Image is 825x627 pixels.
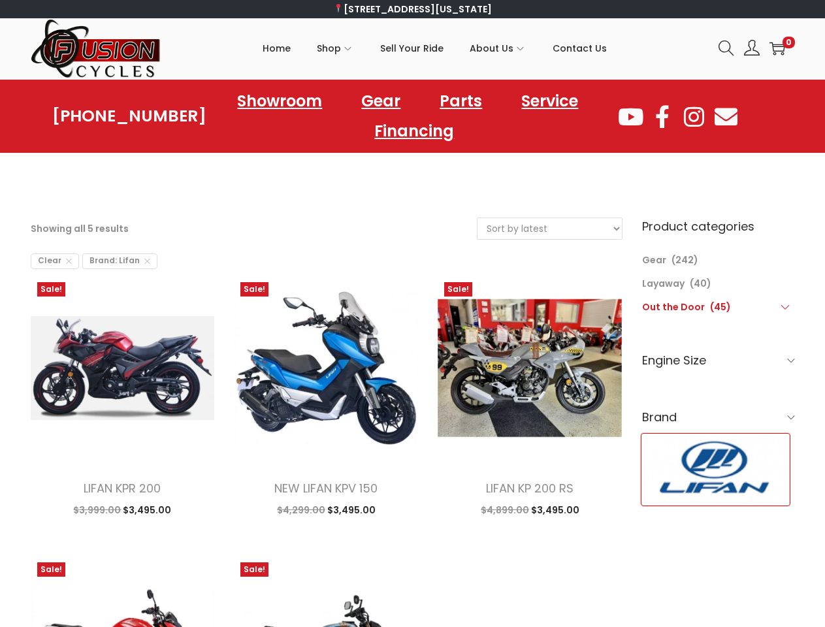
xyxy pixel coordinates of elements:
[31,18,161,79] img: Woostify retina logo
[277,504,325,517] span: 4,299.00
[642,345,795,376] h6: Engine Size
[263,19,291,78] a: Home
[317,32,341,65] span: Shop
[161,19,709,78] nav: Primary navigation
[327,504,333,517] span: $
[486,480,574,496] a: LIFAN KP 200 RS
[31,219,129,238] p: Showing all 5 results
[481,504,529,517] span: 4,899.00
[348,86,413,116] a: Gear
[642,253,666,266] a: Gear
[224,86,335,116] a: Showroom
[334,4,343,13] img: 📍
[470,19,526,78] a: About Us
[317,19,354,78] a: Shop
[671,253,698,266] span: (242)
[206,86,617,146] nav: Menu
[427,86,495,116] a: Parts
[84,480,161,496] a: LIFAN KPR 200
[477,218,622,239] select: Shop order
[52,107,206,125] a: [PHONE_NUMBER]
[710,300,731,313] span: (45)
[553,32,607,65] span: Contact Us
[642,217,795,235] h6: Product categories
[769,40,785,56] a: 0
[327,504,376,517] span: 3,495.00
[470,32,513,65] span: About Us
[263,32,291,65] span: Home
[380,19,444,78] a: Sell Your Ride
[553,19,607,78] a: Contact Us
[73,504,121,517] span: 3,999.00
[531,504,579,517] span: 3,495.00
[333,3,492,16] a: [STREET_ADDRESS][US_STATE]
[277,504,283,517] span: $
[82,253,157,269] span: Brand: Lifan
[690,277,711,290] span: (40)
[361,116,467,146] a: Financing
[73,504,79,517] span: $
[274,480,378,496] a: NEW LIFAN KPV 150
[531,504,537,517] span: $
[123,504,129,517] span: $
[481,504,487,517] span: $
[380,32,444,65] span: Sell Your Ride
[123,504,171,517] span: 3,495.00
[508,86,591,116] a: Service
[31,253,79,269] span: Clear
[642,277,685,290] a: Layaway
[642,300,705,313] a: Out the Door
[642,402,795,432] h6: Brand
